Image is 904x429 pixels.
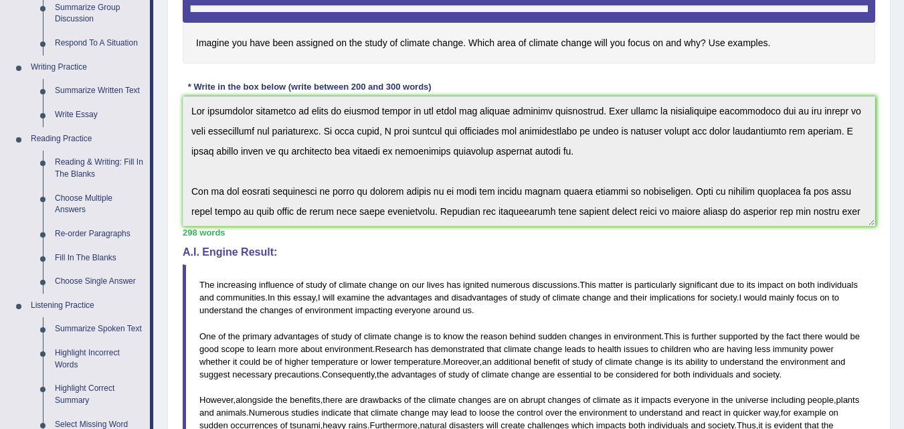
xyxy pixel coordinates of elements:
[481,369,509,379] span: climate
[318,292,321,303] span: I
[693,369,733,379] span: individuals
[199,292,214,303] span: and
[371,357,391,367] span: lower
[49,317,150,341] a: Summarize Spoken Text
[739,292,741,303] span: I
[339,280,366,290] span: climate
[414,395,426,405] span: the
[786,331,800,341] span: fact
[772,331,784,341] span: the
[697,292,707,303] span: for
[233,357,238,367] span: it
[395,305,430,315] span: everyone
[651,344,658,354] span: to
[744,292,767,303] span: would
[415,344,429,354] span: has
[757,280,783,290] span: impact
[290,395,321,405] span: benefits
[247,344,254,354] span: to
[702,408,721,418] span: react
[828,408,838,418] span: on
[771,395,805,405] span: including
[401,408,430,418] span: change
[404,395,412,405] span: of
[503,408,515,418] span: the
[274,369,319,379] span: precautions
[737,280,744,290] span: to
[446,280,460,290] span: has
[532,280,577,290] span: discussions
[686,357,708,367] span: ability
[295,305,302,315] span: of
[249,408,289,418] span: Numerous
[354,331,361,341] span: of
[466,331,478,341] span: the
[323,292,335,303] span: will
[337,292,370,303] span: examine
[641,395,671,405] span: impacts
[394,331,423,341] span: change
[486,344,501,354] span: that
[469,408,476,418] span: to
[354,408,369,418] span: that
[594,369,602,379] span: to
[693,344,709,354] span: who
[434,331,441,341] span: to
[25,127,150,151] a: Reading Practice
[794,408,826,418] span: example
[798,280,814,290] span: both
[183,226,875,239] div: 298 words
[519,292,540,303] span: study
[399,280,409,290] span: on
[674,357,683,367] span: its
[593,395,620,405] span: climate
[817,280,858,290] span: individuals
[450,408,467,418] span: lead
[538,331,567,341] span: sudden
[630,292,647,303] span: their
[49,270,150,294] a: Choose Single Answer
[710,357,717,367] span: to
[572,357,593,367] span: study
[808,395,834,405] span: people
[626,280,632,290] span: is
[216,408,246,418] span: animals
[293,292,315,303] span: essay
[183,246,875,258] h4: A.I. Engine Result:
[431,344,484,354] span: demonstrated
[321,408,351,418] span: indicate
[825,331,848,341] span: would
[221,344,245,354] span: scope
[268,292,275,303] span: In
[278,344,298,354] span: more
[720,280,735,290] span: due
[674,395,709,405] span: everyone
[491,280,530,290] span: numerous
[543,292,550,303] span: of
[275,395,287,405] span: the
[650,292,695,303] span: implications
[494,357,531,367] span: additional
[49,377,150,412] a: Highlight Correct Summary
[275,357,282,367] span: of
[228,331,240,341] span: the
[766,357,778,367] span: the
[448,369,469,379] span: study
[781,408,791,418] span: for
[639,408,683,418] span: understand
[49,31,150,56] a: Respond To A Situation
[306,280,327,290] span: study
[614,292,628,303] span: and
[242,331,271,341] span: primary
[661,369,671,379] span: for
[616,369,658,379] span: considered
[517,408,543,418] span: control
[277,292,290,303] span: this
[199,369,230,379] span: suggest
[425,331,431,341] span: is
[434,292,449,303] span: and
[569,331,602,341] span: changes
[199,395,234,405] span: However
[553,292,580,303] span: climate
[504,344,531,354] span: climate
